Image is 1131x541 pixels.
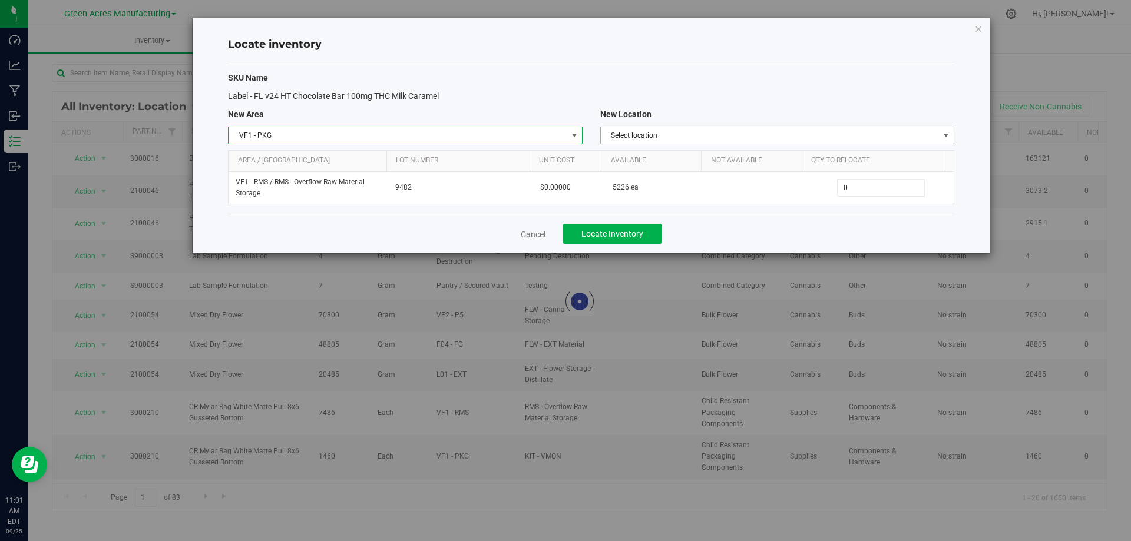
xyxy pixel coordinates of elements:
[600,109,652,119] span: New Location
[229,127,567,144] span: VF1 - PKG
[838,180,924,196] input: 0
[601,127,939,144] span: Select location
[228,37,954,52] h4: Locate inventory
[236,177,381,199] span: VF1 - RMS / RMS - Overflow Raw Material Storage
[228,73,268,82] span: SKU Name
[811,156,941,165] a: Qty to Relocate
[613,182,639,193] span: 5226 ea
[539,156,597,165] a: Unit Cost
[563,224,662,244] button: Locate Inventory
[711,156,798,165] a: Not Available
[395,182,526,193] span: 9482
[228,109,264,119] span: New Area
[611,156,697,165] a: Available
[238,156,382,165] a: Area / [GEOGRAPHIC_DATA]
[521,228,545,240] a: Cancel
[567,127,581,144] span: select
[540,182,571,193] span: $0.00000
[939,127,954,144] span: select
[581,229,643,238] span: Locate Inventory
[12,447,47,482] iframe: Resource center
[396,156,525,165] a: Lot Number
[228,91,439,101] span: Label - FL v24 HT Chocolate Bar 100mg THC Milk Caramel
